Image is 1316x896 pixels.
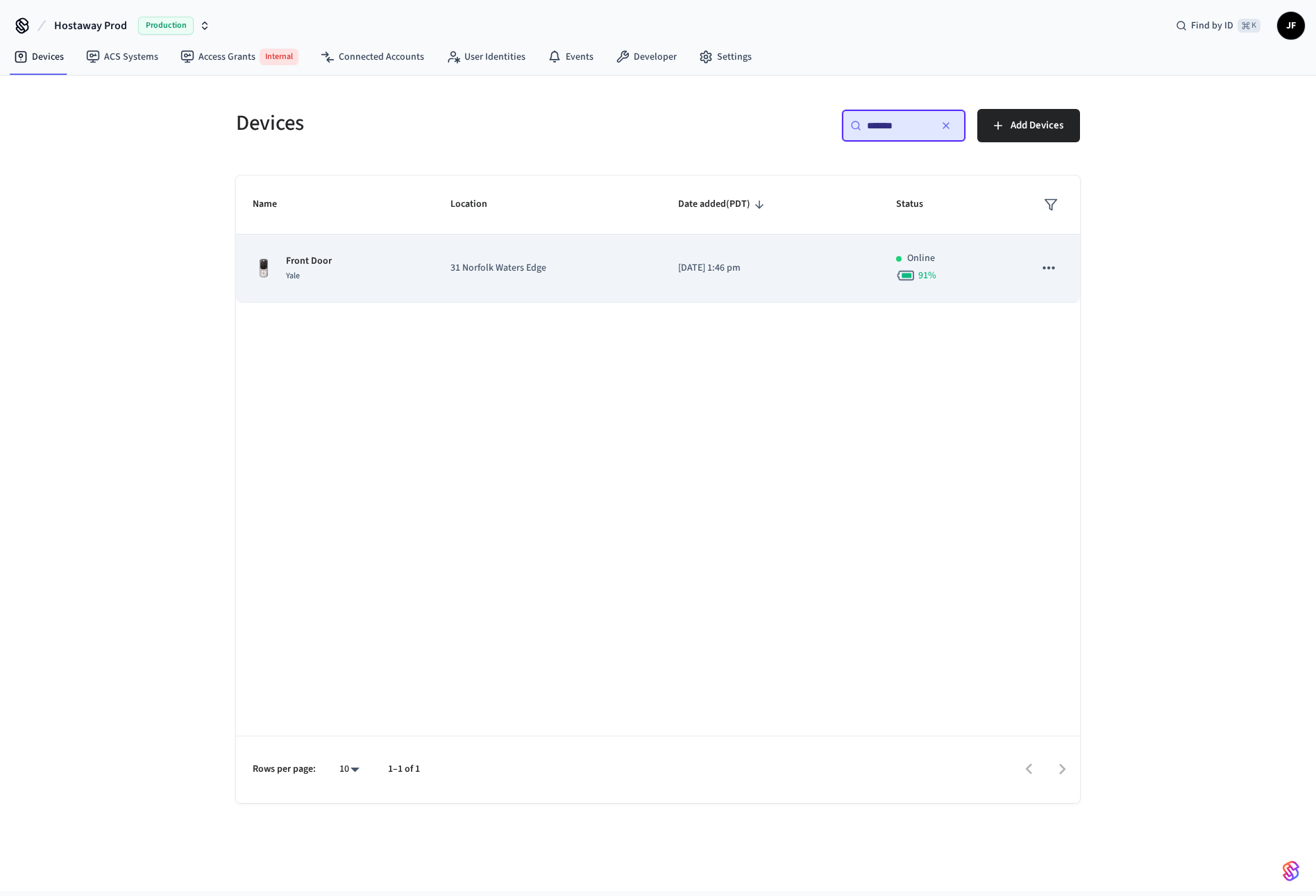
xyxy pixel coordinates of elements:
span: Add Devices [1011,117,1063,135]
div: Find by ID⌘ K [1165,13,1272,38]
a: User Identities [435,44,537,69]
button: Add Devices [977,109,1080,142]
p: Front Door [286,254,332,269]
a: Access GrantsInternal [169,43,310,71]
span: Name [253,194,295,215]
img: SeamLogoGradient.69752ec5.svg [1283,860,1299,882]
table: sticky table [236,176,1080,303]
a: Connected Accounts [310,44,435,69]
span: Hostaway Prod [54,17,127,34]
a: Settings [688,44,763,69]
span: 91 % [918,269,936,282]
a: Devices [3,44,75,69]
span: Internal [260,49,298,65]
span: JF [1279,13,1304,38]
a: Events [537,44,605,69]
button: JF [1277,12,1305,40]
a: ACS Systems [75,44,169,69]
span: ⌘ K [1238,19,1260,33]
p: [DATE] 1:46 pm [678,261,863,276]
span: Date added(PDT) [678,194,768,215]
a: Developer [605,44,688,69]
p: 31 Norfolk Waters Edge [450,261,645,276]
span: Production [138,17,194,35]
span: Yale [286,270,300,282]
img: Yale Assure Touchscreen Wifi Smart Lock, Satin Nickel, Front [253,257,275,280]
p: 1–1 of 1 [388,762,420,777]
span: Find by ID [1191,19,1233,33]
p: Online [907,251,935,266]
h5: Devices [236,109,650,137]
div: 10 [332,759,366,779]
span: Location [450,194,505,215]
p: Rows per page: [253,762,316,777]
span: Status [896,194,941,215]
